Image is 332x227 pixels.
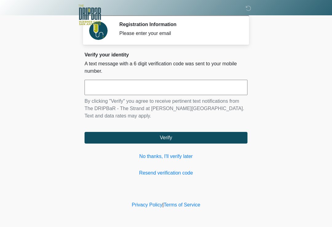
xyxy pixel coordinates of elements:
h2: Verify your identity [85,52,247,58]
p: By clicking "Verify" you agree to receive pertinent text notifications from The DRIPBaR - The Str... [85,98,247,120]
a: Privacy Policy [132,202,163,207]
a: Terms of Service [164,202,200,207]
a: Resend verification code [85,169,247,177]
a: | [162,202,164,207]
img: The DRIPBaR - The Strand at Huebner Oaks Logo [78,5,101,25]
div: Please enter your email [119,30,238,37]
button: Verify [85,132,247,144]
p: A text message with a 6 digit verification code was sent to your mobile number. [85,60,247,75]
a: No thanks, I'll verify later [85,153,247,160]
img: Agent Avatar [89,21,108,40]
